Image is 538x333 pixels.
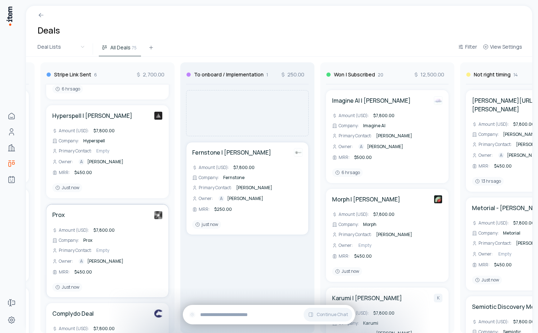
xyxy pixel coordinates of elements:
span: Amount (USD) : [479,319,509,325]
button: Continue Chat [304,308,352,321]
div: $450.00 [353,253,373,260]
div: ProxProxAmount (USD):$7,800.00Company:ProxPrimary Contact:EmptyOwner:A[PERSON_NAME]MRR:$450.00Jus... [46,204,169,297]
span: 1 [266,72,268,78]
span: View Settings [490,43,522,50]
span: 250.00 [280,71,304,78]
span: $450.00 [354,253,372,259]
div: Continue Chat [183,305,355,324]
span: 75 [132,44,137,51]
h4: Morph | [PERSON_NAME] [332,195,400,204]
h3: To onboard / Implementation [194,71,264,78]
div: Just now [52,183,82,192]
h4: Hyperspell | [PERSON_NAME] [52,111,132,120]
a: Complydo Deal [52,309,94,318]
span: Company : [339,222,359,227]
div: A [498,152,504,158]
span: MRR : [59,170,70,176]
span: MRR : [59,269,70,275]
div: A [79,159,84,165]
div: $250.00 [213,206,233,213]
span: Amount (USD) : [59,326,89,332]
span: $450.00 [494,163,512,169]
span: Amount (USD) : [59,128,89,134]
span: Owner : [339,144,353,150]
span: $7,800.00 [513,121,534,127]
div: Hyperspell | [PERSON_NAME]HyperspellAmount (USD):$7,800.00Company:HyperspellPrimary Contact:Empty... [46,105,169,198]
span: 12,500.00 [413,71,444,78]
a: Home [4,109,19,123]
div: $7,800.00 [372,310,396,317]
span: $7,800.00 [93,128,115,134]
div: Morph | [PERSON_NAME]MorphAmount (USD):$7,800.00Company:MorphPrimary Contact:[PERSON_NAME]Owner:E... [326,189,449,282]
a: Forms [4,296,19,310]
span: [PERSON_NAME] [227,196,263,201]
span: [PERSON_NAME] [87,159,123,165]
span: MRR : [479,262,490,268]
div: A [358,144,364,150]
h4: Prox [52,210,65,219]
img: Hyperspell [154,111,163,120]
span: Owner : [59,159,73,165]
span: Company : [479,132,499,137]
div: $7,800.00 [92,325,116,332]
button: All Deals75 [99,43,141,56]
div: $7,800.00 [512,318,536,325]
span: [PERSON_NAME] [87,258,123,264]
span: [PERSON_NAME] [236,185,272,191]
span: $7,800.00 [373,211,394,217]
div: 6 hrs ago [52,85,83,93]
span: Primary Contact : [479,240,512,246]
span: Empty [96,247,109,253]
div: Just now [332,267,362,276]
span: $450.00 [494,262,512,268]
img: Morph [434,195,442,204]
span: Empty [498,251,511,257]
button: Filter [455,43,480,55]
img: Fernstone [294,148,303,157]
div: Won | Subscribed2012,500.00 [326,62,449,84]
span: Empty [358,242,371,248]
span: $450.00 [74,169,92,176]
h4: Fernstone | [PERSON_NAME] [192,148,271,157]
span: Owner : [59,258,73,264]
div: $7,800.00 [512,219,536,227]
span: Amount (USD) : [199,165,229,170]
span: Karumi [363,320,378,326]
span: $450.00 [74,269,92,275]
span: 2,700.00 [136,71,164,78]
div: A [79,258,84,264]
span: Hyperspell [83,138,105,144]
span: Primary Contact : [59,148,92,154]
div: $7,800.00 [92,227,116,234]
div: Fernstone | [PERSON_NAME]FernstoneAmount (USD):$7,800.00Company:FernstonePrimary Contact:[PERSON_... [186,142,309,235]
a: Contacts [4,125,19,139]
h3: Not right timing [474,71,511,78]
div: K [434,294,442,302]
div: Just now [472,276,502,284]
span: 6 [94,72,97,78]
span: Amount (USD) : [339,113,369,119]
div: $500.00 [353,154,373,161]
button: View Settings [480,43,525,55]
span: $7,800.00 [513,319,534,325]
span: $7,800.00 [233,164,255,170]
div: $450.00 [73,268,93,276]
span: Amount (USD) : [479,121,509,127]
span: All Deals [110,44,131,51]
a: Companies [4,141,19,155]
span: 20 [378,72,383,78]
div: A [219,196,224,201]
span: $500.00 [354,154,372,160]
a: Imagine AI | [PERSON_NAME] [332,96,411,105]
div: 13 hrs ago [472,177,504,186]
span: MRR : [339,155,350,160]
span: Company : [59,237,79,243]
span: Company : [199,175,219,181]
div: $450.00 [493,261,513,268]
div: Stripe Link Sent62,700.00 [46,62,169,84]
a: deals [4,156,19,171]
span: [PERSON_NAME] [376,231,412,237]
div: Imagine AI | [PERSON_NAME]Imagine AIAmount (USD):$7,800.00Company:Imagine AIPrimary Contact:[PERS... [326,90,449,183]
div: $450.00 [493,163,513,170]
